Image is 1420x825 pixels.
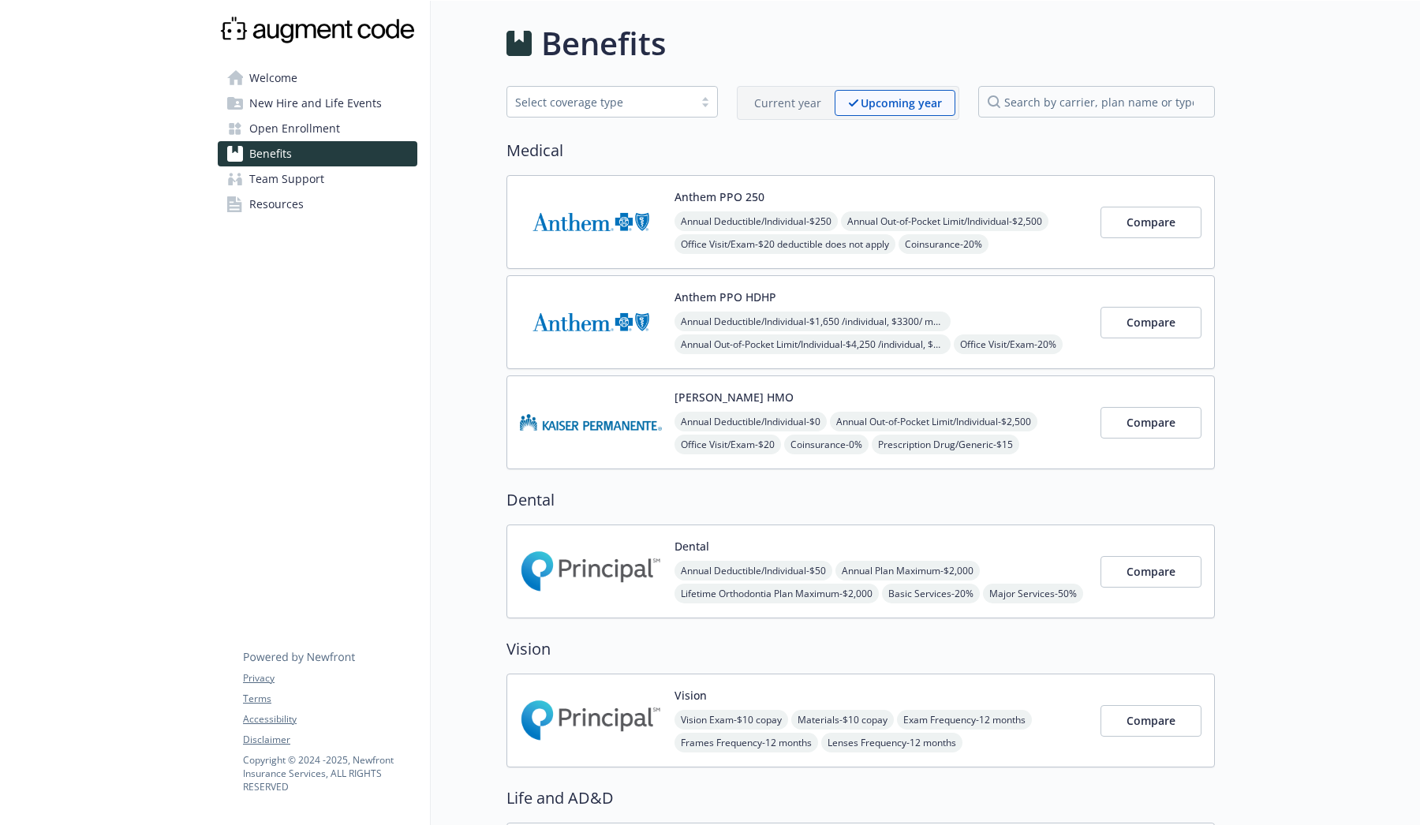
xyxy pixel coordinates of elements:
[674,710,788,730] span: Vision Exam - $10 copay
[243,692,417,706] a: Terms
[249,192,304,217] span: Resources
[243,712,417,726] a: Accessibility
[1100,556,1201,588] button: Compare
[218,166,417,192] a: Team Support
[249,91,382,116] span: New Hire and Life Events
[674,561,832,580] span: Annual Deductible/Individual - $50
[243,671,417,685] a: Privacy
[821,733,962,752] span: Lenses Frequency - 12 months
[674,234,895,254] span: Office Visit/Exam - $20 deductible does not apply
[674,435,781,454] span: Office Visit/Exam - $20
[1127,215,1175,230] span: Compare
[218,116,417,141] a: Open Enrollment
[674,584,879,603] span: Lifetime Orthodontia Plan Maximum - $2,000
[249,141,292,166] span: Benefits
[1100,407,1201,439] button: Compare
[978,86,1215,118] input: search by carrier, plan name or type
[218,141,417,166] a: Benefits
[754,95,821,111] p: Current year
[243,733,417,747] a: Disclaimer
[243,753,417,793] p: Copyright © 2024 - 2025 , Newfront Insurance Services, ALL RIGHTS RESERVED
[674,687,707,704] button: Vision
[899,234,988,254] span: Coinsurance - 20%
[674,289,776,305] button: Anthem PPO HDHP
[1127,415,1175,430] span: Compare
[506,786,1215,810] h2: Life and AD&D
[983,584,1083,603] span: Major Services - 50%
[872,435,1019,454] span: Prescription Drug/Generic - $15
[520,189,662,256] img: Anthem Blue Cross carrier logo
[520,389,662,456] img: Kaiser Permanente Insurance Company carrier logo
[674,389,794,405] button: [PERSON_NAME] HMO
[674,211,838,231] span: Annual Deductible/Individual - $250
[506,139,1215,162] h2: Medical
[249,166,324,192] span: Team Support
[674,733,818,752] span: Frames Frequency - 12 months
[841,211,1048,231] span: Annual Out-of-Pocket Limit/Individual - $2,500
[784,435,869,454] span: Coinsurance - 0%
[835,561,980,580] span: Annual Plan Maximum - $2,000
[520,289,662,356] img: Anthem Blue Cross carrier logo
[218,91,417,116] a: New Hire and Life Events
[674,189,764,205] button: Anthem PPO 250
[830,412,1037,431] span: Annual Out-of-Pocket Limit/Individual - $2,500
[541,20,666,67] h1: Benefits
[882,584,980,603] span: Basic Services - 20%
[674,312,951,331] span: Annual Deductible/Individual - $1,650 /individual, $3300/ member
[249,65,297,91] span: Welcome
[1100,705,1201,737] button: Compare
[520,687,662,754] img: Principal Financial Group Inc carrier logo
[791,710,894,730] span: Materials - $10 copay
[861,95,942,111] p: Upcoming year
[674,538,709,554] button: Dental
[674,334,951,354] span: Annual Out-of-Pocket Limit/Individual - $4,250 /individual, $4250/ member
[249,116,340,141] span: Open Enrollment
[897,710,1032,730] span: Exam Frequency - 12 months
[954,334,1063,354] span: Office Visit/Exam - 20%
[1127,713,1175,728] span: Compare
[1100,207,1201,238] button: Compare
[218,192,417,217] a: Resources
[1100,307,1201,338] button: Compare
[674,412,827,431] span: Annual Deductible/Individual - $0
[506,637,1215,661] h2: Vision
[1127,564,1175,579] span: Compare
[506,488,1215,512] h2: Dental
[218,65,417,91] a: Welcome
[515,94,686,110] div: Select coverage type
[520,538,662,605] img: Principal Financial Group Inc carrier logo
[1127,315,1175,330] span: Compare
